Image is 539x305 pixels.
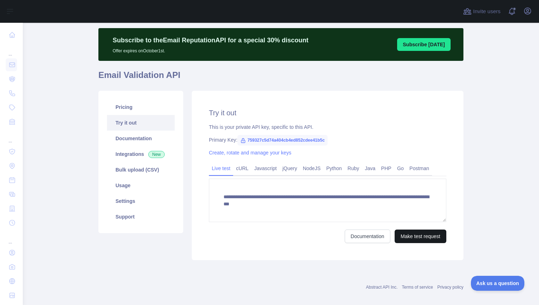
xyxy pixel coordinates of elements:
a: Support [107,209,175,225]
a: NodeJS [300,163,323,174]
a: Live test [209,163,233,174]
a: Privacy policy [437,285,463,290]
a: Integrations New [107,146,175,162]
p: Subscribe to the Email Reputation API for a special 30 % discount [113,35,308,45]
a: Bulk upload (CSV) [107,162,175,178]
span: 759327c5d74a404cb4ed852cdee41b5c [237,135,328,146]
button: Subscribe [DATE] [397,38,451,51]
a: Ruby [345,163,362,174]
a: Terms of service [402,285,433,290]
span: New [148,151,165,158]
a: Create, rotate and manage your keys [209,150,291,156]
a: Documentation [107,131,175,146]
a: Java [362,163,379,174]
div: This is your private API key, specific to this API. [209,123,446,131]
div: ... [6,43,17,57]
a: Postman [407,163,432,174]
a: jQuery [279,163,300,174]
a: Try it out [107,115,175,131]
p: Offer expires on October 1st. [113,45,308,54]
a: Pricing [107,99,175,115]
div: ... [6,130,17,144]
a: Usage [107,178,175,193]
a: Go [394,163,407,174]
button: Make test request [395,230,446,243]
a: Documentation [345,230,390,243]
a: Abstract API Inc. [366,285,398,290]
a: Javascript [251,163,279,174]
a: cURL [233,163,251,174]
iframe: Toggle Customer Support [471,276,525,291]
a: Python [323,163,345,174]
span: Invite users [473,7,500,16]
button: Invite users [462,6,502,17]
div: ... [6,231,17,245]
a: PHP [378,163,394,174]
h1: Email Validation API [98,69,463,86]
a: Settings [107,193,175,209]
h2: Try it out [209,108,446,118]
div: Primary Key: [209,136,446,143]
